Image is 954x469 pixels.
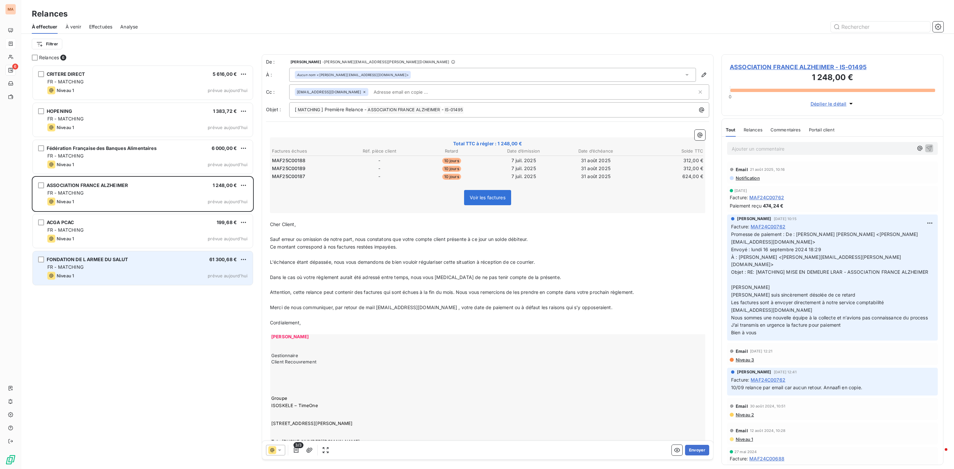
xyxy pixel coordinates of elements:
span: Cher Client, [270,221,296,227]
button: Envoyer [685,445,709,455]
span: - [442,107,444,112]
span: Merci de nous communiquer, par retour de mail [EMAIL_ADDRESS][DOMAIN_NAME] , votre date de paieme... [270,305,612,310]
span: MAF24C00762 [751,376,785,383]
span: FR - MATCHING [47,79,83,84]
span: MAF25C00187 [272,173,305,180]
span: ] Première Relance - [321,107,366,112]
th: Date d’échéance [560,148,632,155]
span: IS-01495 [444,106,464,114]
td: 7 juil. 2025 [488,173,559,180]
span: Ce montant correspond à nos factures restées impayées. [270,244,397,250]
span: prévue aujourd’hui [208,125,247,130]
input: Rechercher [831,22,930,32]
span: 61 300,68 € [209,257,237,262]
span: Niveau 1 [57,88,74,93]
span: prévue aujourd’hui [208,162,247,167]
span: Cordialement, [270,320,301,325]
span: ASSOCIATION FRANCE ALZHEIMER [367,106,441,114]
span: HOPENING [47,108,72,114]
span: Niveau 2 [735,412,754,417]
span: De : [266,59,289,65]
span: [PERSON_NAME] [737,216,771,222]
span: prévue aujourd’hui [208,88,247,93]
span: - [PERSON_NAME][EMAIL_ADDRESS][PERSON_NAME][DOMAIN_NAME] [322,60,449,64]
span: Portail client [809,127,834,132]
span: Relances [744,127,763,132]
span: Paiement reçu [730,202,762,209]
label: Cc : [266,89,289,95]
label: À : [266,71,289,78]
span: Dans le cas où votre règlement aurait été adressé entre temps, nous vous [MEDICAL_DATA] de ne pas... [270,274,561,280]
span: À effectuer [32,23,58,30]
div: <[PERSON_NAME][EMAIL_ADDRESS][DOMAIN_NAME]> [297,72,409,77]
span: [PERSON_NAME] [737,369,771,375]
span: Promesse de paiement : De : [PERSON_NAME] [PERSON_NAME] <[PERSON_NAME][EMAIL_ADDRESS][DOMAIN_NAME... [731,231,929,335]
span: 199,68 € [217,219,237,225]
span: CRITERE DIRECT [47,71,85,77]
span: Niveau 1 [57,273,74,278]
button: Filtrer [32,39,62,49]
span: MAF24C00762 [749,194,784,201]
span: prévue aujourd’hui [208,199,247,204]
span: Facture : [731,223,749,230]
span: 3/3 [293,442,303,448]
span: ACGA PCAC [47,219,74,225]
span: Déplier le détail [811,100,847,107]
span: Niveau 3 [735,357,754,362]
span: 0 [729,94,731,99]
span: [DATE] 12:21 [750,349,773,353]
td: 7 juil. 2025 [488,157,559,164]
span: 30 août 2024, 10:51 [750,404,786,408]
span: [DATE] 12:41 [774,370,797,374]
span: ASSOCIATION FRANCE ALZHEIMER - IS-01495 [730,63,935,71]
h3: Relances [32,8,68,20]
button: Déplier le détail [809,100,857,108]
span: 21 août 2025, 10:16 [750,167,785,171]
span: Niveau 1 [735,437,753,442]
span: FR - MATCHING [47,227,83,233]
th: Retard [416,148,487,155]
span: Niveau 1 [57,236,74,241]
span: Fédération Française des Banques Alimentaires [47,145,157,151]
em: Aucun nom [297,72,315,77]
span: Niveau 1 [57,199,74,204]
span: Tout [726,127,736,132]
td: 624,00 € [632,173,704,180]
span: Objet : [266,107,281,112]
td: 31 août 2025 [560,157,632,164]
span: [DATE] 10:15 [774,217,797,221]
span: 6 000,00 € [212,145,237,151]
iframe: Intercom live chat [931,446,947,462]
span: 1 248,00 € [213,182,237,188]
span: Attention, cette relance peut contenir des factures qui sont échues à la fin du mois. Nous vous r... [270,289,634,295]
span: Niveau 1 [57,162,74,167]
span: Effectuées [89,23,113,30]
span: Voir les factures [470,195,505,200]
th: Solde TTC [632,148,704,155]
span: L'échéance étant dépassée, nous vous demandons de bien vouloir régulariser cette situation à réce... [270,259,535,265]
td: 7 juil. 2025 [488,165,559,172]
div: MA [5,4,16,15]
span: Facture : [730,455,748,462]
span: 10/09 relance par email car aucun retour. Annaafi en copie. [731,385,862,390]
span: Sauf erreur ou omission de notre part, nous constatons que votre compte client présente à ce jour... [270,236,528,242]
h3: 1 248,00 € [730,71,935,85]
span: FR - MATCHING [47,153,83,159]
span: MAF25C00188 [272,157,306,164]
span: 10 jours [442,174,461,180]
span: prévue aujourd’hui [208,273,247,278]
span: MAF24C00762 [751,223,785,230]
span: Facture : [731,376,749,383]
span: 27 mai 2024 [734,450,757,454]
span: [EMAIL_ADDRESS][DOMAIN_NAME] [297,90,361,94]
span: ASSOCIATION FRANCE ALZHEIMER [47,182,128,188]
span: 6 [60,55,66,61]
td: 312,00 € [632,157,704,164]
span: 6 [12,64,18,70]
td: - [344,173,415,180]
span: 5 616,00 € [213,71,237,77]
span: Facture : [730,194,748,201]
span: Email [736,167,748,172]
span: [DATE] [734,189,747,193]
img: Logo LeanPay [5,454,16,465]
